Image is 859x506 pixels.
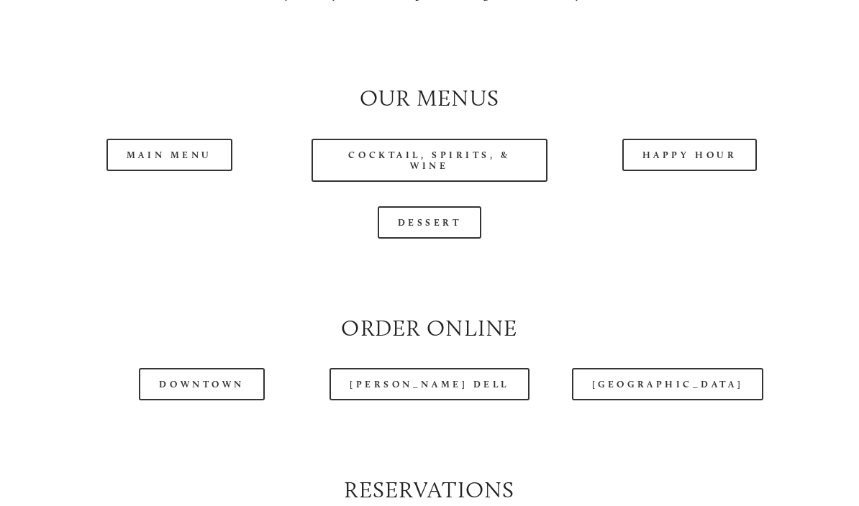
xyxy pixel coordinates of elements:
[329,368,530,400] a: [PERSON_NAME] Dell
[52,474,808,505] h2: Reservations
[106,139,232,171] a: Main Menu
[572,368,763,400] a: [GEOGRAPHIC_DATA]
[139,368,264,400] a: Downtown
[312,139,547,182] a: Cocktail, Spirits, & Wine
[622,139,758,171] a: Happy Hour
[52,82,808,114] h2: Our Menus
[52,312,808,344] h2: Order Online
[378,206,482,239] a: Dessert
